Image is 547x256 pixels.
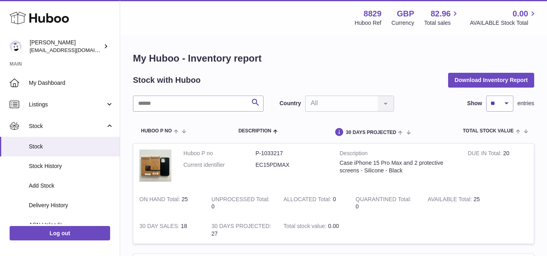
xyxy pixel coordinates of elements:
span: Total sales [424,19,460,27]
img: product image [139,150,171,182]
strong: GBP [397,8,414,19]
span: Huboo P no [141,128,172,134]
strong: 30 DAY SALES [139,223,181,231]
dt: Huboo P no [183,150,255,157]
td: 18 [133,216,205,244]
img: commandes@kpmatech.com [10,40,22,52]
div: Huboo Ref [355,19,382,27]
div: [PERSON_NAME] [30,39,102,54]
span: Stock [29,143,114,150]
span: 0.00 [513,8,528,19]
span: ASN Uploads [29,221,114,229]
div: Currency [392,19,414,27]
dd: P-1033217 [255,150,328,157]
div: Case iPhone 15 Pro Max and 2 protective screens - Silicone - Black [340,159,456,174]
dd: EC15PDMAX [255,161,328,169]
span: 0 [356,203,359,210]
strong: DUE IN Total [468,150,503,158]
a: 82.96 Total sales [424,8,460,27]
span: 30 DAYS PROJECTED [346,130,396,135]
a: Log out [10,226,110,240]
h1: My Huboo - Inventory report [133,52,534,65]
span: Description [238,128,271,134]
span: [EMAIL_ADDRESS][DOMAIN_NAME] [30,47,118,53]
strong: ON HAND Total [139,196,182,204]
span: 82.96 [430,8,450,19]
strong: QUARANTINED Total [356,196,411,204]
label: Country [280,100,301,107]
button: Download Inventory Report [448,73,534,87]
span: Listings [29,101,105,108]
strong: UNPROCESSED Total [211,196,269,204]
label: Show [467,100,482,107]
span: Stock History [29,162,114,170]
strong: ALLOCATED Total [284,196,333,204]
span: AVAILABLE Stock Total [470,19,537,27]
strong: Total stock value [284,223,328,231]
span: Total stock value [463,128,514,134]
span: Stock [29,122,105,130]
td: 0 [205,190,278,217]
strong: 8829 [364,8,382,19]
td: 0 [278,190,350,217]
span: entries [517,100,534,107]
strong: 30 DAYS PROJECTED [211,223,271,231]
span: My Dashboard [29,79,114,87]
h2: Stock with Huboo [133,75,201,86]
td: 25 [133,190,205,217]
strong: Description [340,150,456,159]
td: 27 [205,216,278,244]
strong: AVAILABLE Total [428,196,473,204]
td: 20 [462,144,534,190]
td: 25 [422,190,494,217]
span: 0.00 [328,223,339,229]
span: Add Stock [29,182,114,190]
span: Delivery History [29,202,114,209]
a: 0.00 AVAILABLE Stock Total [470,8,537,27]
dt: Current identifier [183,161,255,169]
